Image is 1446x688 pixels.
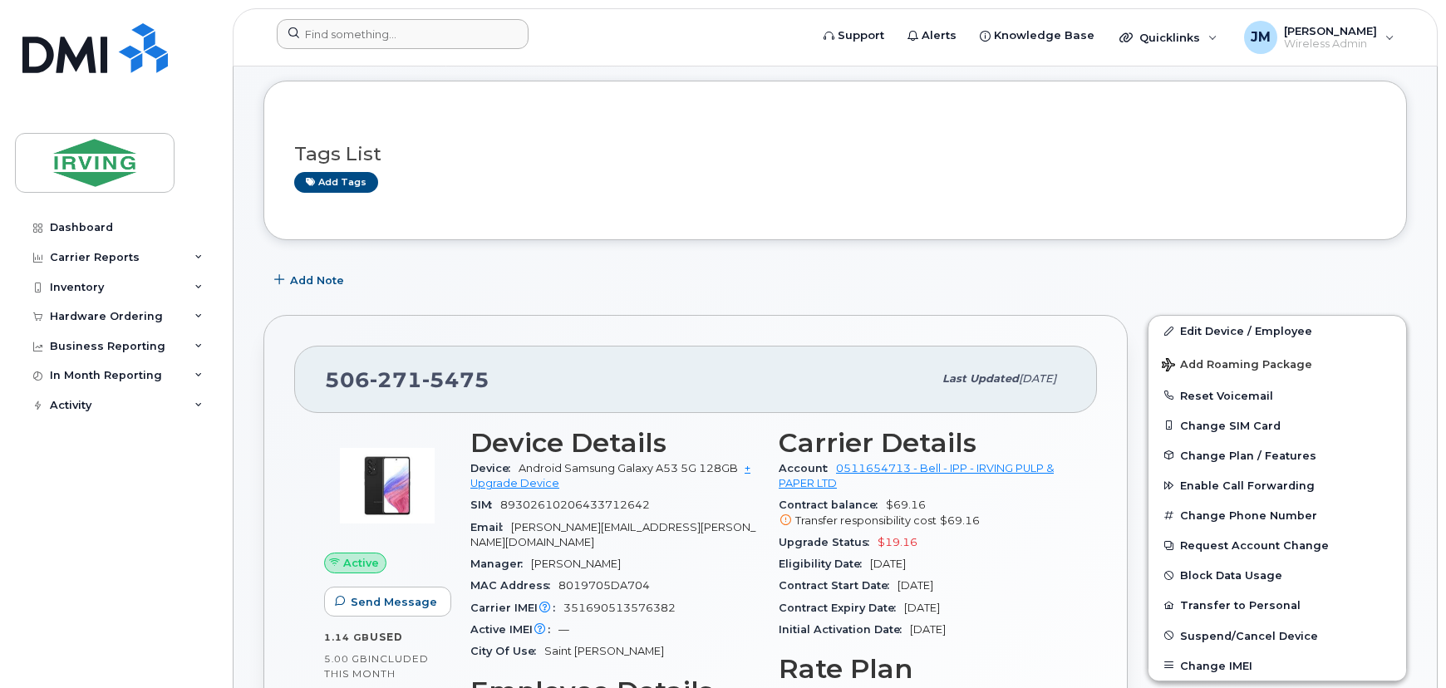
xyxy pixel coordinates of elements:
button: Change Phone Number [1148,500,1406,530]
span: JM [1251,27,1271,47]
span: Android Samsung Galaxy A53 5G 128GB [519,462,738,474]
span: 8019705DA704 [558,579,650,592]
span: [PERSON_NAME] [531,558,621,570]
button: Transfer to Personal [1148,590,1406,620]
h3: Carrier Details [779,428,1067,458]
span: Wireless Admin [1284,37,1377,51]
span: Email [470,521,511,533]
button: Request Account Change [1148,530,1406,560]
button: Suspend/Cancel Device [1148,621,1406,651]
span: Contract Expiry Date [779,602,904,614]
span: 5.00 GB [324,653,368,665]
span: Manager [470,558,531,570]
a: Edit Device / Employee [1148,316,1406,346]
span: [DATE] [910,623,946,636]
span: Enable Call Forwarding [1180,479,1315,492]
span: Contract balance [779,499,886,511]
input: Find something... [277,19,529,49]
span: Carrier IMEI [470,602,563,614]
span: 271 [370,367,422,392]
span: Transfer responsibility cost [795,514,937,527]
button: Reset Voicemail [1148,381,1406,410]
span: Upgrade Status [779,536,878,548]
button: Add Note [263,265,358,295]
span: Quicklinks [1139,31,1200,44]
button: Send Message [324,587,451,617]
span: Add Note [290,273,344,288]
span: MAC Address [470,579,558,592]
span: Last updated [942,372,1019,385]
button: Add Roaming Package [1148,346,1406,381]
span: [PERSON_NAME] [1284,24,1377,37]
span: [DATE] [898,579,933,592]
span: Add Roaming Package [1162,358,1312,374]
span: SIM [470,499,500,511]
span: used [370,631,403,643]
span: 1.14 GB [324,631,370,643]
span: [DATE] [1019,372,1056,385]
h3: Device Details [470,428,759,458]
span: Change Plan / Features [1180,449,1316,461]
a: Knowledge Base [968,19,1106,52]
span: Contract Start Date [779,579,898,592]
span: [DATE] [870,558,906,570]
span: Device [470,462,519,474]
span: 89302610206433712642 [500,499,650,511]
span: 351690513576382 [563,602,676,614]
span: Knowledge Base [994,27,1094,44]
div: Quicklinks [1108,21,1229,54]
h3: Rate Plan [779,654,1067,684]
span: Initial Activation Date [779,623,910,636]
a: Support [812,19,896,52]
button: Change Plan / Features [1148,440,1406,470]
h3: Tags List [294,144,1376,165]
a: Add tags [294,172,378,193]
span: Alerts [922,27,957,44]
span: — [558,623,569,636]
span: $69.16 [940,514,980,527]
button: Change IMEI [1148,651,1406,681]
span: [DATE] [904,602,940,614]
span: Account [779,462,836,474]
button: Block Data Usage [1148,560,1406,590]
a: Alerts [896,19,968,52]
img: image20231002-3703462-kjv75p.jpeg [337,436,437,536]
span: $69.16 [779,499,1067,528]
a: 0511654713 - Bell - IPP - IRVING PULP & PAPER LTD [779,462,1054,489]
span: Saint [PERSON_NAME] [544,645,664,657]
span: 5475 [422,367,489,392]
span: Eligibility Date [779,558,870,570]
span: Suspend/Cancel Device [1180,629,1318,641]
span: 506 [325,367,489,392]
div: Janey McLaughlin [1232,21,1406,54]
span: Send Message [351,594,437,610]
button: Change SIM Card [1148,410,1406,440]
span: City Of Use [470,645,544,657]
span: $19.16 [878,536,917,548]
span: Active IMEI [470,623,558,636]
button: Enable Call Forwarding [1148,470,1406,500]
span: [PERSON_NAME][EMAIL_ADDRESS][PERSON_NAME][DOMAIN_NAME] [470,521,755,548]
span: included this month [324,652,429,680]
span: Support [838,27,884,44]
span: Active [343,555,379,571]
